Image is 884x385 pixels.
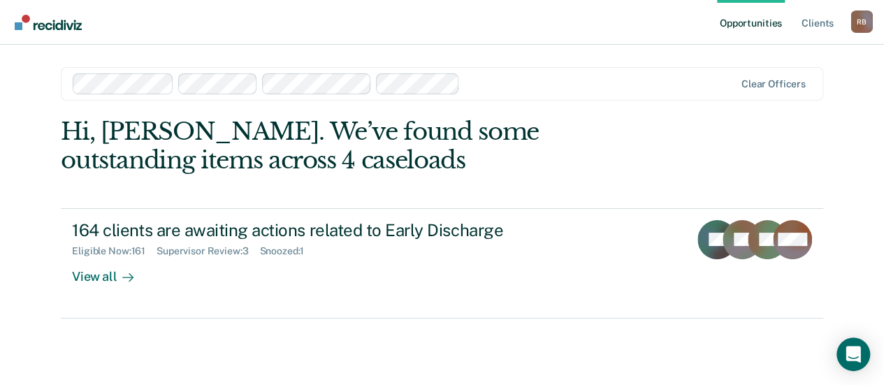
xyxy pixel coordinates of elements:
[259,245,315,257] div: Snoozed : 1
[850,10,873,33] button: Profile dropdown button
[61,117,670,175] div: Hi, [PERSON_NAME]. We’ve found some outstanding items across 4 caseloads
[157,245,259,257] div: Supervisor Review : 3
[72,245,157,257] div: Eligible Now : 161
[61,208,823,319] a: 164 clients are awaiting actions related to Early DischargeEligible Now:161Supervisor Review:3Sno...
[72,220,563,240] div: 164 clients are awaiting actions related to Early Discharge
[72,257,150,284] div: View all
[741,78,806,90] div: Clear officers
[836,337,870,371] div: Open Intercom Messenger
[850,10,873,33] div: R B
[15,15,82,30] img: Recidiviz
